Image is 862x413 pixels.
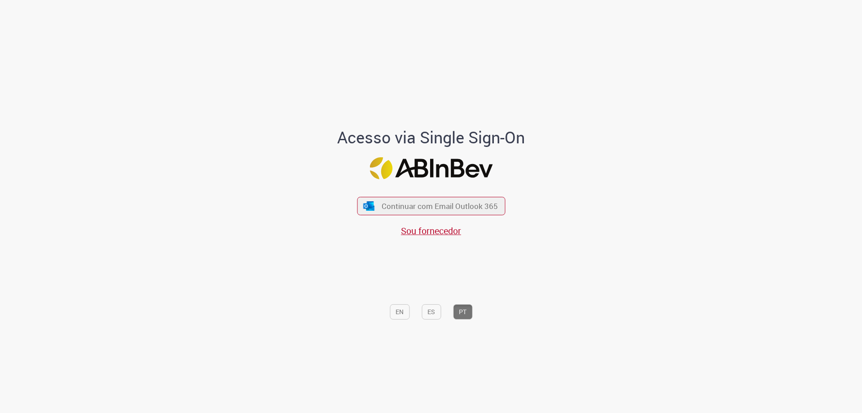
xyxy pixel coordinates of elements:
img: Logo ABInBev [369,157,493,179]
button: EN [390,304,409,320]
a: Sou fornecedor [401,225,461,237]
h1: Acesso via Single Sign-On [307,129,556,147]
span: Continuar com Email Outlook 365 [382,201,498,211]
button: ES [422,304,441,320]
img: ícone Azure/Microsoft 360 [363,201,375,211]
button: PT [453,304,472,320]
button: ícone Azure/Microsoft 360 Continuar com Email Outlook 365 [357,197,505,215]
